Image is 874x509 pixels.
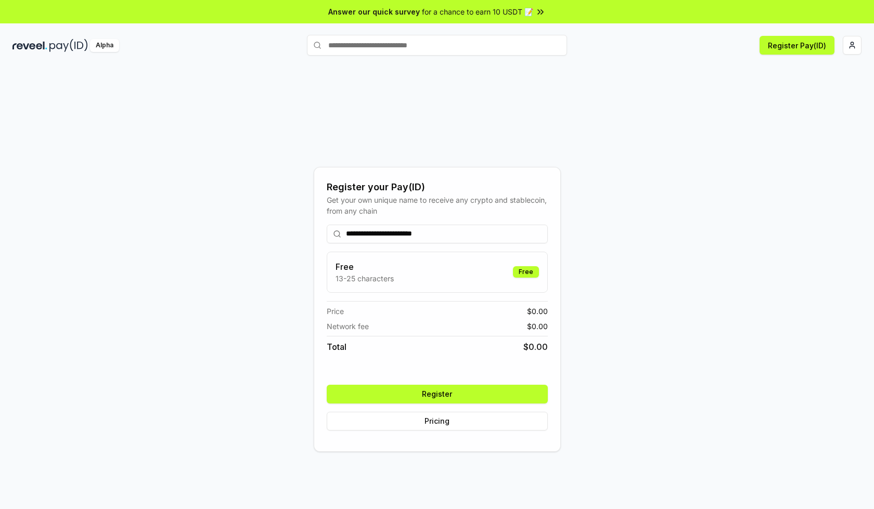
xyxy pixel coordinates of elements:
p: 13-25 characters [336,273,394,284]
div: Alpha [90,39,119,52]
span: $ 0.00 [527,306,548,317]
span: $ 0.00 [523,341,548,353]
div: Get your own unique name to receive any crypto and stablecoin, from any chain [327,194,548,216]
button: Pricing [327,412,548,430]
img: reveel_dark [12,39,47,52]
span: for a chance to earn 10 USDT 📝 [422,6,533,17]
span: $ 0.00 [527,321,548,332]
div: Register your Pay(ID) [327,180,548,194]
span: Total [327,341,346,353]
span: Network fee [327,321,369,332]
h3: Free [336,260,394,273]
img: pay_id [49,39,88,52]
button: Register Pay(ID) [760,36,834,55]
div: Free [513,266,539,278]
button: Register [327,385,548,403]
span: Price [327,306,344,317]
span: Answer our quick survey [328,6,420,17]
